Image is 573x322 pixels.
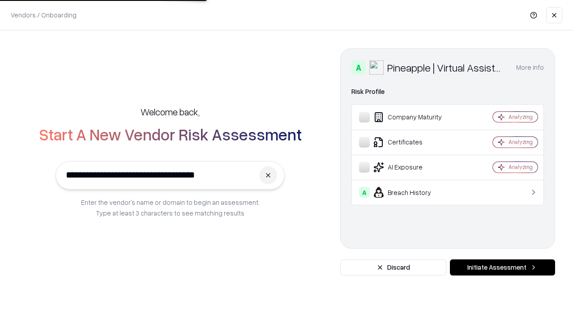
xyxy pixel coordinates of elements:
[359,187,466,198] div: Breach History
[11,10,77,20] p: Vendors / Onboarding
[369,60,384,75] img: Pineapple | Virtual Assistant Agency
[359,187,370,198] div: A
[81,197,260,218] p: Enter the vendor’s name or domain to begin an assessment. Type at least 3 characters to see match...
[141,106,200,118] h5: Welcome back,
[387,60,505,75] div: Pineapple | Virtual Assistant Agency
[509,113,533,121] div: Analyzing
[516,59,544,76] button: More info
[340,259,446,275] button: Discard
[351,86,544,97] div: Risk Profile
[509,138,533,146] div: Analyzing
[509,163,533,171] div: Analyzing
[359,137,466,148] div: Certificates
[351,60,366,75] div: A
[359,162,466,173] div: AI Exposure
[359,112,466,123] div: Company Maturity
[39,125,302,143] h2: Start A New Vendor Risk Assessment
[450,259,555,275] button: Initiate Assessment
